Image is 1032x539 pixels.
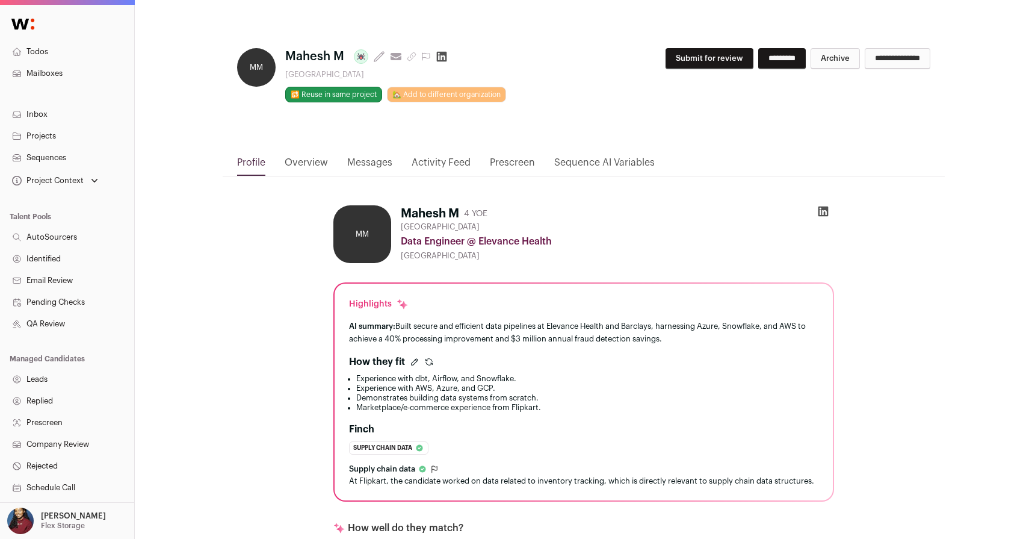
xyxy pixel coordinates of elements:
button: Open dropdown [10,172,100,189]
li: Experience with AWS, Azure, and GCP. [356,384,818,393]
a: Sequence AI Variables [554,155,655,176]
button: Submit for review [666,48,753,69]
div: Data Engineer @ Elevance Health [401,234,834,249]
span: Mahesh M [285,48,344,65]
div: 4 YOE [464,208,487,220]
div: At Flipkart, the candidate worked on data related to inventory tracking, which is directly releva... [349,476,818,486]
span: Supply chain data [349,464,415,474]
a: Overview [285,155,328,176]
p: Flex Storage [41,521,85,531]
div: [GEOGRAPHIC_DATA] [285,70,506,79]
div: MM [237,48,276,87]
a: Profile [237,155,265,176]
a: Messages [347,155,392,176]
div: [GEOGRAPHIC_DATA] [401,251,834,261]
p: How well do they match? [348,521,463,535]
img: Wellfound [5,12,41,36]
div: Built secure and efficient data pipelines at Elevance Health and Barclays, harnessing Azure, Snow... [349,320,818,345]
span: Supply chain data [353,442,412,454]
span: AI summary: [349,322,395,330]
button: Archive [811,48,860,69]
button: 🔂 Reuse in same project [285,87,382,102]
span: [GEOGRAPHIC_DATA] [401,222,480,232]
div: Highlights [349,298,409,310]
li: Experience with dbt, Airflow, and Snowflake. [356,374,818,384]
a: Prescreen [490,155,535,176]
li: Demonstrates building data systems from scratch. [356,393,818,403]
a: Activity Feed [412,155,471,176]
h2: Finch [349,422,374,437]
button: Open dropdown [5,508,108,534]
a: 🏡 Add to different organization [387,87,506,102]
div: MM [333,205,391,263]
img: 10010497-medium_jpg [7,508,34,534]
div: Project Context [10,176,84,185]
h1: Mahesh M [401,205,459,222]
h2: How they fit [349,355,405,369]
li: Marketplace/e-commerce experience from Flipkart. [356,403,818,413]
p: [PERSON_NAME] [41,511,106,521]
